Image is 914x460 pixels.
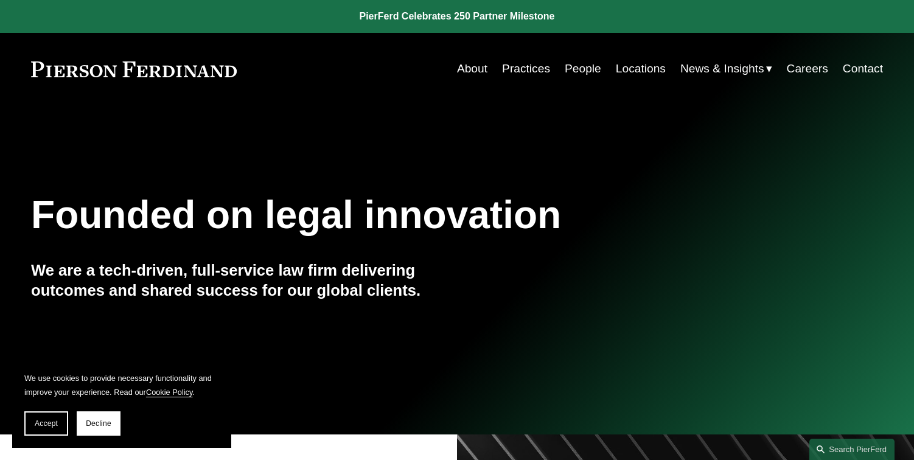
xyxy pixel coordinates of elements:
h1: Founded on legal innovation [31,193,741,237]
a: Practices [502,57,550,80]
h4: We are a tech-driven, full-service law firm delivering outcomes and shared success for our global... [31,260,457,300]
a: folder dropdown [680,57,772,80]
span: Decline [86,419,111,428]
a: Cookie Policy [146,388,193,397]
a: Search this site [809,439,895,460]
span: News & Insights [680,58,764,80]
span: Accept [35,419,58,428]
button: Accept [24,411,68,436]
button: Decline [77,411,120,436]
section: Cookie banner [12,359,231,448]
a: About [457,57,487,80]
a: Contact [843,57,883,80]
a: People [565,57,601,80]
a: Careers [787,57,828,80]
p: We use cookies to provide necessary functionality and improve your experience. Read our . [24,371,219,399]
a: Locations [616,57,666,80]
